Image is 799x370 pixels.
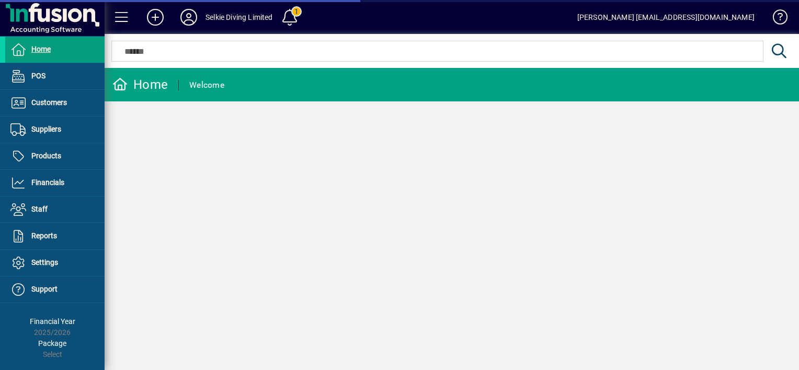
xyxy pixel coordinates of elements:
span: Package [38,339,66,348]
div: [PERSON_NAME] [EMAIL_ADDRESS][DOMAIN_NAME] [577,9,755,26]
a: Reports [5,223,105,249]
span: Suppliers [31,125,61,133]
a: Knowledge Base [765,2,786,36]
span: Settings [31,258,58,267]
a: Staff [5,196,105,223]
a: Products [5,143,105,169]
a: Financials [5,170,105,196]
div: Home [112,76,168,93]
a: Suppliers [5,117,105,143]
span: Financial Year [30,317,75,326]
span: Staff [31,205,48,213]
span: Reports [31,232,57,240]
span: Customers [31,98,67,107]
span: Products [31,152,61,160]
a: Support [5,276,105,303]
span: Financials [31,178,64,187]
span: Support [31,285,58,293]
a: Settings [5,250,105,276]
span: Home [31,45,51,53]
div: Welcome [189,77,224,94]
a: POS [5,63,105,89]
button: Profile [172,8,206,27]
button: Add [139,8,172,27]
div: Selkie Diving Limited [206,9,273,26]
span: POS [31,72,45,80]
a: Customers [5,90,105,116]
